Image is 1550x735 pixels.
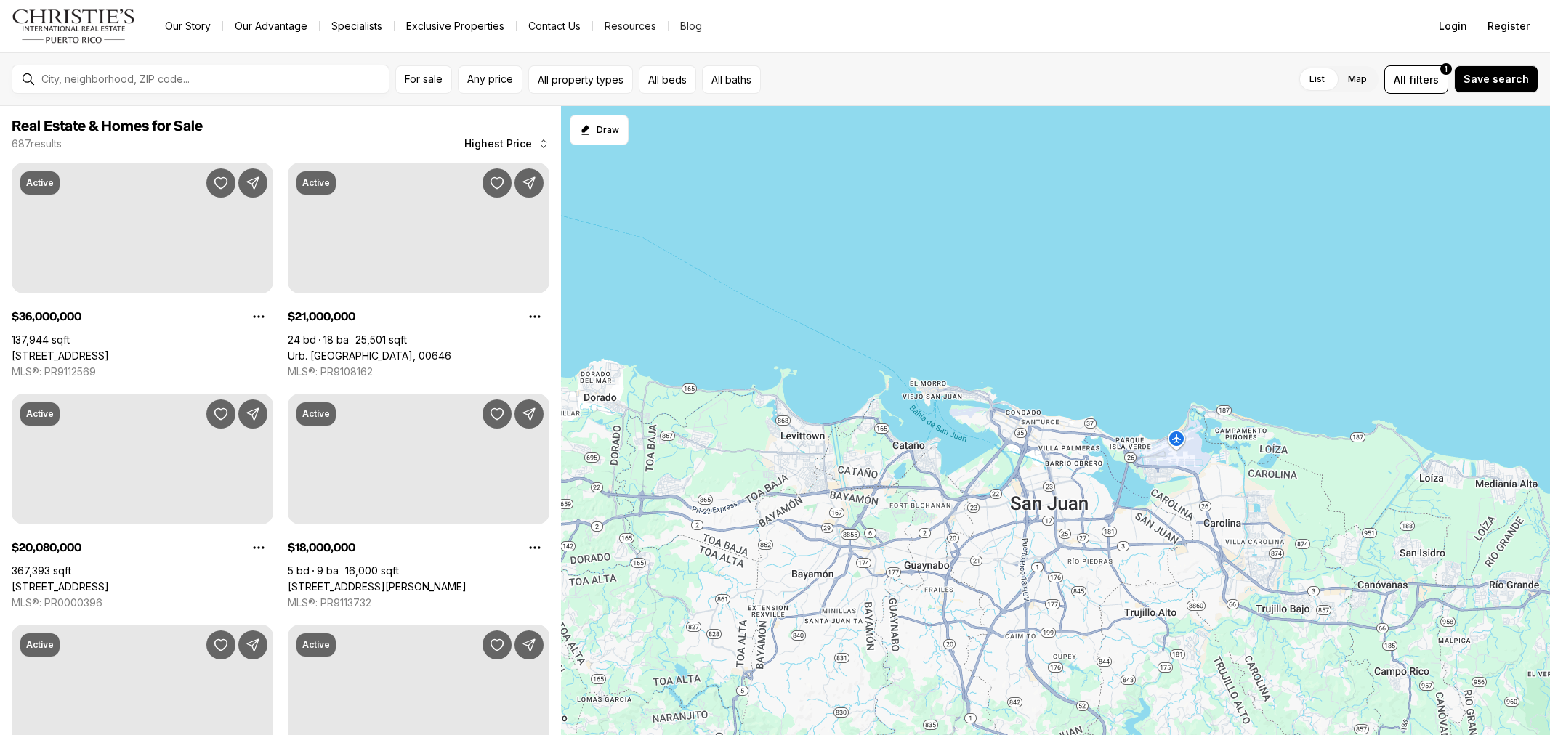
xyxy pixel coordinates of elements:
[1445,63,1448,75] span: 1
[1488,20,1530,32] span: Register
[206,399,235,429] button: Save Property: 66 ROAD 66 & ROAD 3
[12,119,203,134] span: Real Estate & Homes for Sale
[206,630,235,659] button: Save Property: 20 AMAPOLA ST
[288,349,451,362] a: Urb. Sardinera Beach CALLE A, DORADO PR, 00646
[702,65,761,94] button: All baths
[520,533,549,562] button: Property options
[244,302,273,331] button: Property options
[26,639,54,651] p: Active
[458,65,522,94] button: Any price
[483,399,512,429] button: Save Property: 175 CALLE RUISEÑOR ST
[12,580,109,593] a: 66 ROAD 66 & ROAD 3, CANOVANAS PR, 00729
[1464,73,1529,85] span: Save search
[26,408,54,420] p: Active
[520,302,549,331] button: Property options
[483,630,512,659] button: Save Property: 602 BARBOSA AVE
[302,408,330,420] p: Active
[320,16,394,36] a: Specialists
[302,177,330,189] p: Active
[483,168,512,198] button: Save Property: Urb. Sardinera Beach CALLE A
[456,129,558,158] button: Highest Price
[1454,65,1538,93] button: Save search
[639,65,696,94] button: All beds
[1430,12,1476,41] button: Login
[302,639,330,651] p: Active
[517,16,592,36] button: Contact Us
[467,73,513,85] span: Any price
[288,580,467,593] a: 175 CALLE RUISEÑOR ST, SAN JUAN PR, 00926
[1394,72,1406,87] span: All
[528,65,633,94] button: All property types
[12,349,109,362] a: 693- KM.8 AVE, DORADO PR, 00646
[223,16,319,36] a: Our Advantage
[1409,72,1439,87] span: filters
[395,65,452,94] button: For sale
[26,177,54,189] p: Active
[1384,65,1448,94] button: Allfilters1
[1479,12,1538,41] button: Register
[1336,66,1379,92] label: Map
[395,16,516,36] a: Exclusive Properties
[12,9,136,44] img: logo
[570,115,629,145] button: Start drawing
[12,138,62,150] p: 687 results
[206,168,235,198] button: Save Property: 693- KM.8 AVE
[153,16,222,36] a: Our Story
[244,533,273,562] button: Property options
[1298,66,1336,92] label: List
[593,16,668,36] a: Resources
[405,73,443,85] span: For sale
[1439,20,1467,32] span: Login
[464,138,532,150] span: Highest Price
[669,16,714,36] a: Blog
